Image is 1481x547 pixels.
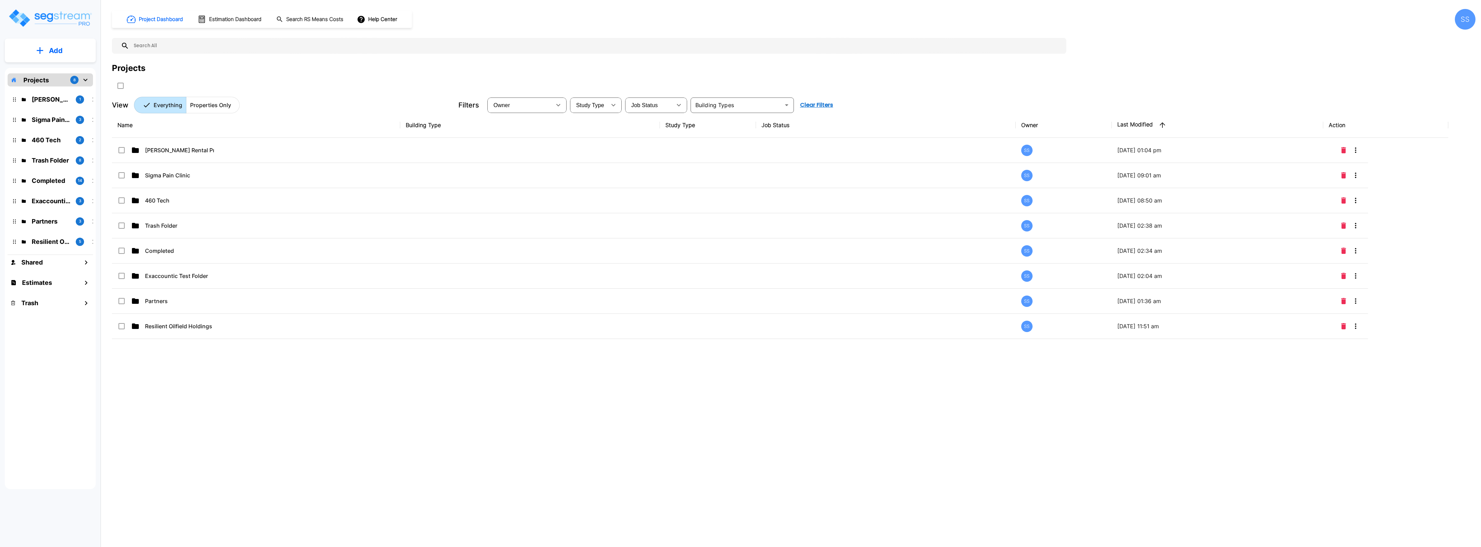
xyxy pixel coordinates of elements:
button: Clear Filters [797,98,836,112]
p: Partners [32,217,70,226]
button: Everything [134,97,186,113]
div: SS [1021,296,1033,307]
button: Delete [1338,294,1349,308]
p: Completed [145,247,214,255]
h1: Shared [21,258,43,267]
th: Name [112,113,400,138]
button: SelectAll [114,79,127,93]
p: 3 [79,198,81,204]
p: Sigma Pain Clinic [145,171,214,179]
div: SS [1021,170,1033,181]
button: More-Options [1349,319,1363,333]
button: Search RS Means Costs [273,13,347,26]
h1: Project Dashboard [139,16,183,23]
div: Select [571,95,607,115]
p: McLane Rental Properties [32,95,70,104]
button: Delete [1338,319,1349,333]
p: [DATE] 01:36 am [1117,297,1318,305]
div: Projects [112,62,145,74]
p: 2 [79,137,81,143]
button: Delete [1338,143,1349,157]
p: 14 [78,178,82,184]
p: [DATE] 02:04 am [1117,272,1318,280]
p: [DATE] 11:51 am [1117,322,1318,330]
input: Search All [129,38,1063,54]
p: 8 [73,77,76,83]
div: SS [1021,145,1033,156]
span: Study Type [576,102,604,108]
div: SS [1021,220,1033,231]
div: SS [1021,195,1033,206]
p: [DATE] 09:01 am [1117,171,1318,179]
button: Add [5,41,96,61]
button: Project Dashboard [124,12,187,27]
div: Select [489,95,551,115]
input: Building Types [693,100,780,110]
button: More-Options [1349,269,1363,283]
th: Job Status [756,113,1016,138]
button: More-Options [1349,143,1363,157]
button: More-Options [1349,194,1363,207]
span: Owner [494,102,510,108]
button: Properties Only [186,97,240,113]
p: [DATE] 02:34 am [1117,247,1318,255]
div: Platform [134,97,240,113]
p: 3 [79,218,81,224]
p: 1 [79,96,81,102]
img: Logo [8,8,92,28]
p: 460 Tech [145,196,214,205]
p: [DATE] 08:50 am [1117,196,1318,205]
p: Partners [145,297,214,305]
p: Exaccountic Test Folder [32,196,70,206]
p: Sigma Pain Clinic [32,115,70,124]
button: Estimation Dashboard [195,12,265,27]
button: Help Center [355,13,400,26]
button: Delete [1338,168,1349,182]
button: More-Options [1349,168,1363,182]
th: Building Type [400,113,660,138]
th: Owner [1016,113,1112,138]
button: More-Options [1349,219,1363,233]
button: Delete [1338,269,1349,283]
p: View [112,100,128,110]
h1: Estimates [22,278,52,287]
p: Resilient Oilfield Holdings [145,322,214,330]
th: Last Modified [1112,113,1323,138]
p: [DATE] 02:38 am [1117,221,1318,230]
div: SS [1455,9,1475,30]
p: Trash Folder [32,156,70,165]
button: Open [782,100,791,110]
p: Add [49,45,63,56]
div: SS [1021,245,1033,257]
th: Action [1323,113,1448,138]
p: 460 Tech [32,135,70,145]
h1: Search RS Means Costs [286,16,343,23]
button: More-Options [1349,294,1363,308]
p: Everything [154,101,182,109]
button: Delete [1338,219,1349,233]
p: Trash Folder [145,221,214,230]
p: Exaccountic Test Folder [145,272,214,280]
p: Resilient Oilfield Holdings [32,237,70,246]
p: Completed [32,176,70,185]
h1: Estimation Dashboard [209,16,261,23]
div: SS [1021,321,1033,332]
p: [PERSON_NAME] Rental Properties [145,146,214,154]
p: [DATE] 01:04 pm [1117,146,1318,154]
p: 3 [79,117,81,123]
p: Projects [23,75,49,85]
span: Job Status [631,102,658,108]
button: More-Options [1349,244,1363,258]
p: 8 [79,157,81,163]
button: Delete [1338,244,1349,258]
p: 5 [79,239,81,245]
div: SS [1021,270,1033,282]
h1: Trash [21,298,38,308]
p: Properties Only [190,101,231,109]
th: Study Type [660,113,756,138]
p: Filters [458,100,479,110]
button: Delete [1338,194,1349,207]
div: Select [626,95,672,115]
